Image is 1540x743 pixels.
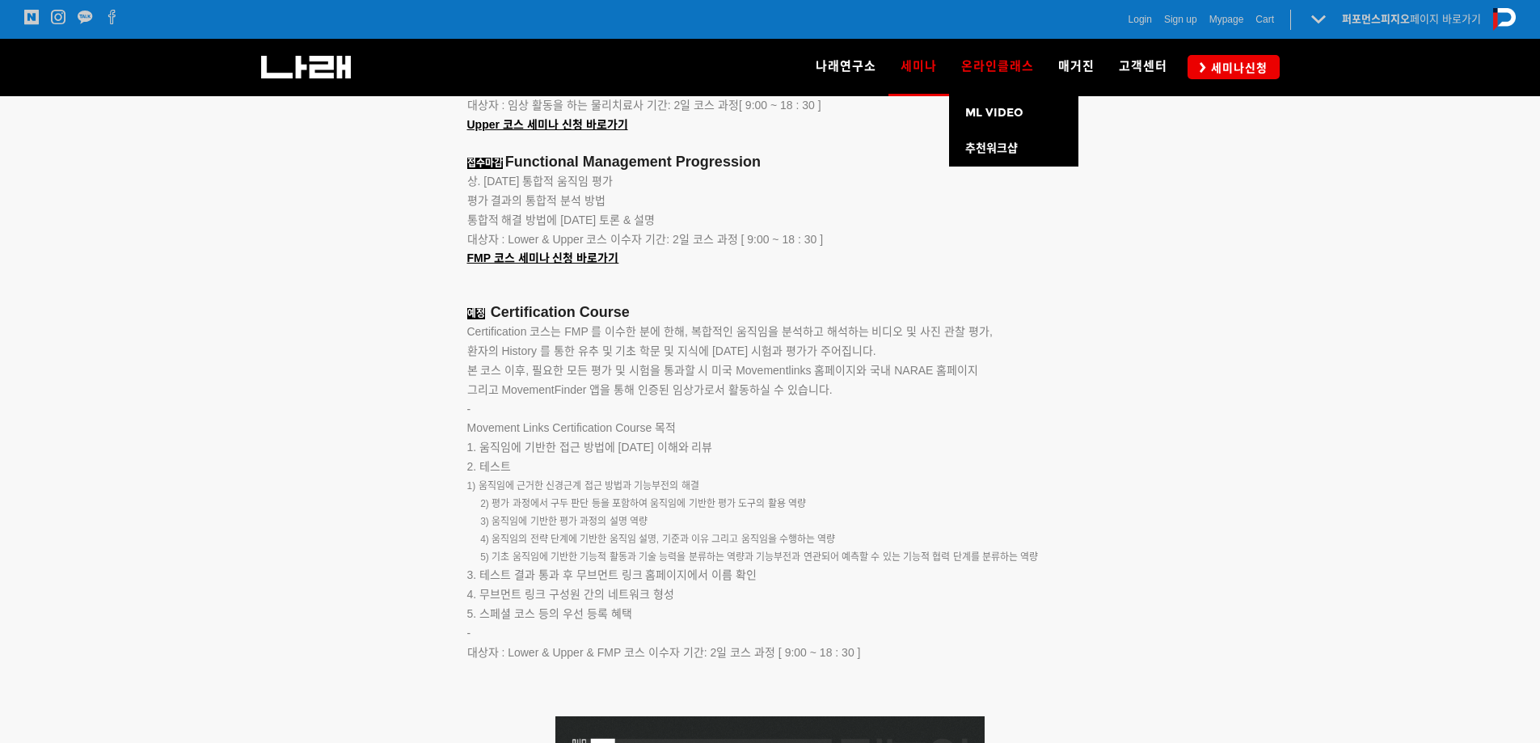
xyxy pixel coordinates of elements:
[467,364,979,377] span: 본 코스 이후, 필요한 모든 평가 및 시험을 통과할 시 미국 Movementlinks 홈페이지와 국내 NARAE 홈페이지
[467,383,833,396] span: 그리고 MovementFinder 앱을 통해 인증된 임상가로서 활동하실 수 있습니다.
[467,460,512,473] span: 2. 테스트
[888,39,949,95] a: 세미나
[961,59,1034,74] span: 온라인클래스
[491,304,630,320] span: Certification Course
[1119,59,1167,74] span: 고객센터
[467,498,806,509] span: 2) 평가 과정에서 구두 판단 등을 포함하여 움직임에 기반한 평가 도구의 활용 역량
[949,95,1078,131] a: ML VIDEO
[949,39,1046,95] a: 온라인클래스
[467,480,699,492] span: 1) 움직임에 근거한 신경근계 접근 방법과 기능부전의 해결
[467,213,656,226] span: 통합적 해결 방법에 [DATE] 토론 & 설명
[804,39,888,95] a: 나래연구소
[467,99,821,112] span: 대상자 : 임상 활동을 하는 물리치료사 기간: 2일 코스 과정[ 9:00 ~ 18 : 30 ]
[467,551,1039,563] span: 5) 기초 움직임에 기반한 기능적 활동과 기술 능력을 분류하는 역량과 기능부전과 연관되어 예측할 수 있는 기능적 협력 단계를 분류하는 역량
[467,568,757,581] span: 3. 테스트 결과 통과 후 무브먼트 링크 홈페이지에서 이름 확인
[965,106,1023,120] span: ML VIDEO
[467,534,836,545] span: 4) 움직임의 전략 단계에 기반한 움직임 설명, 기준과 이유 그리고 움직임을 수행하는 역량
[467,516,648,527] span: 3) 움직임에 기반한 평가 과정의 설명 역량
[901,53,937,79] span: 세미나
[1164,11,1197,27] a: Sign up
[467,233,824,246] span: 대상자 : Lower & Upper 코스 이수자 기간: 2일 코스 과정 [ 9:00 ~ 18 : 30 ]
[1046,39,1107,95] a: 매거진
[949,131,1078,167] a: 추천워크샵
[505,154,761,170] span: Functional Management Progression
[467,588,674,601] span: 4. 무브먼트 링크 구성원 간의 네트워크 형성
[467,308,485,319] span: 예정
[1188,55,1280,78] a: 세미나신청
[467,403,471,416] span: -
[1129,11,1152,27] a: Login
[1107,39,1179,95] a: 고객센터
[467,158,503,169] span: 접수마감
[467,441,713,454] span: 1. 움직임에 기반한 접근 방법에 [DATE] 이해와 리뷰
[467,627,471,640] span: -
[1342,13,1481,25] a: 퍼포먼스피지오페이지 바로가기
[467,251,619,264] u: FMP 코스 세미나 신청 바로가기
[467,344,876,357] span: 환자의 History 를 통한 유추 및 기초 학문 및 지식에 [DATE] 시험과 평가가 주어집니다.
[1209,11,1244,27] a: Mypage
[1206,60,1268,76] span: 세미나신청
[467,175,614,188] span: 상. [DATE] 통합적 움직임 평가
[467,194,606,207] span: 평가 결과의 통합적 분석 방법
[467,118,628,131] a: Upper 코스 세미나 신청 바로가기
[1255,11,1274,27] a: Cart
[467,646,861,659] span: 대상자 : Lower & Upper & FMP 코스 이수자 기간: 2일 코스 과정 [ 9:00 ~ 18 : 30 ]
[816,59,876,74] span: 나래연구소
[467,607,632,620] span: 5. 스페셜 코스 등의 우선 등록 혜택
[467,252,619,264] a: FMP 코스 세미나 신청 바로가기
[467,421,677,434] span: Movement Links Certification Course 목적
[467,325,993,338] span: Certification 코스는 FMP 를 이수한 분에 한해, 복합적인 움직임을 분석하고 해석하는 비디오 및 사진 관찰 평가,
[965,141,1018,155] span: 추천워크샵
[1058,59,1095,74] span: 매거진
[1342,13,1410,25] strong: 퍼포먼스피지오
